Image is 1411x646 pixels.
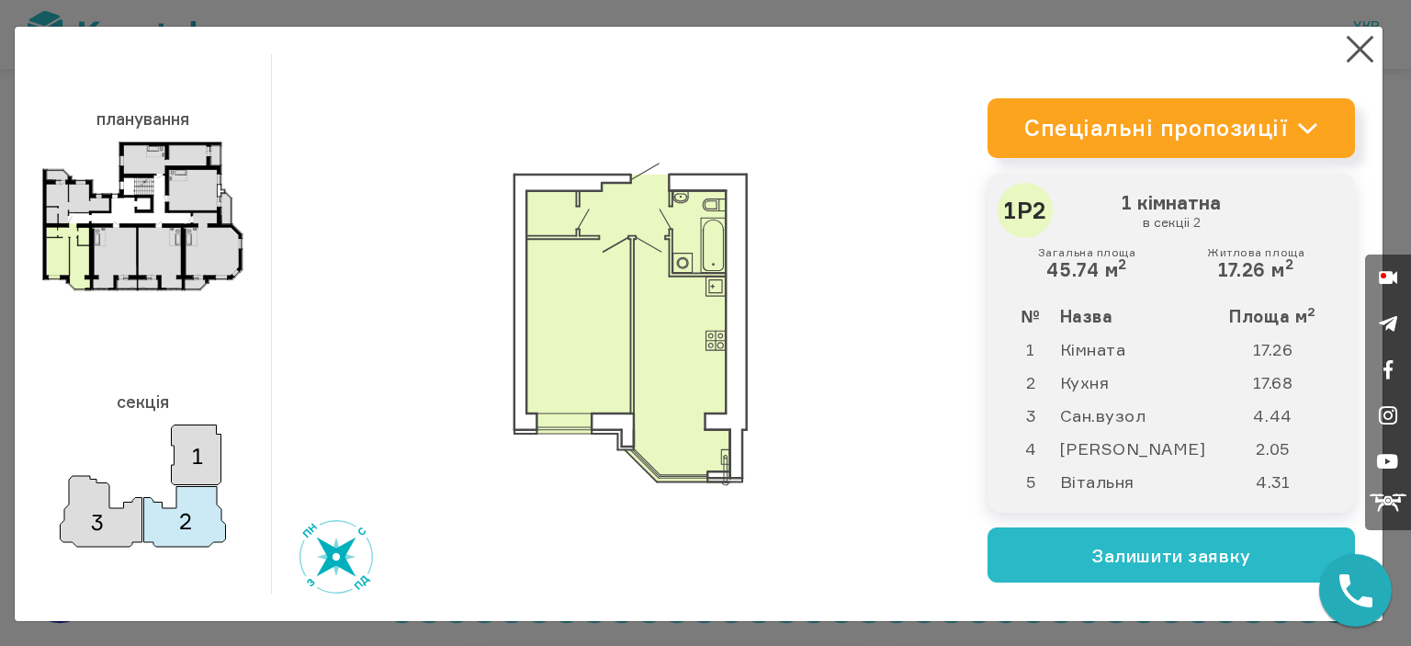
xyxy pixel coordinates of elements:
a: Спеціальні пропозиції [988,98,1355,158]
h3: секція [42,383,243,420]
th: № [1002,300,1059,333]
td: [PERSON_NAME] [1059,432,1224,465]
small: Житлова площа [1207,246,1304,259]
td: Вітальня [1059,465,1224,498]
td: 17.26 [1223,333,1340,366]
div: 17.26 м [1207,246,1304,281]
td: 4.31 [1223,465,1340,498]
button: Залишити заявку [988,527,1355,583]
small: Загальна площа [1038,246,1136,259]
div: 45.74 м [1038,246,1136,281]
small: в секціі 2 [1007,214,1336,231]
button: Close [1342,31,1378,67]
td: 3 [1002,399,1059,432]
td: 2.05 [1223,432,1340,465]
td: Сан.вузол [1059,399,1224,432]
sup: 2 [1307,304,1316,319]
th: Площа м [1223,300,1340,333]
h3: планування [42,100,243,137]
div: 1Р2 [998,183,1053,238]
td: 2 [1002,366,1059,399]
td: 5 [1002,465,1059,498]
img: 1r2.svg [513,163,748,486]
th: Назва [1059,300,1224,333]
sup: 2 [1285,255,1294,273]
sup: 2 [1118,255,1127,273]
h3: 1 кімнатна [1002,187,1340,235]
td: Кімната [1059,333,1224,366]
td: 1 [1002,333,1059,366]
td: Кухня [1059,366,1224,399]
td: 4 [1002,432,1059,465]
td: 17.68 [1223,366,1340,399]
td: 4.44 [1223,399,1340,432]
